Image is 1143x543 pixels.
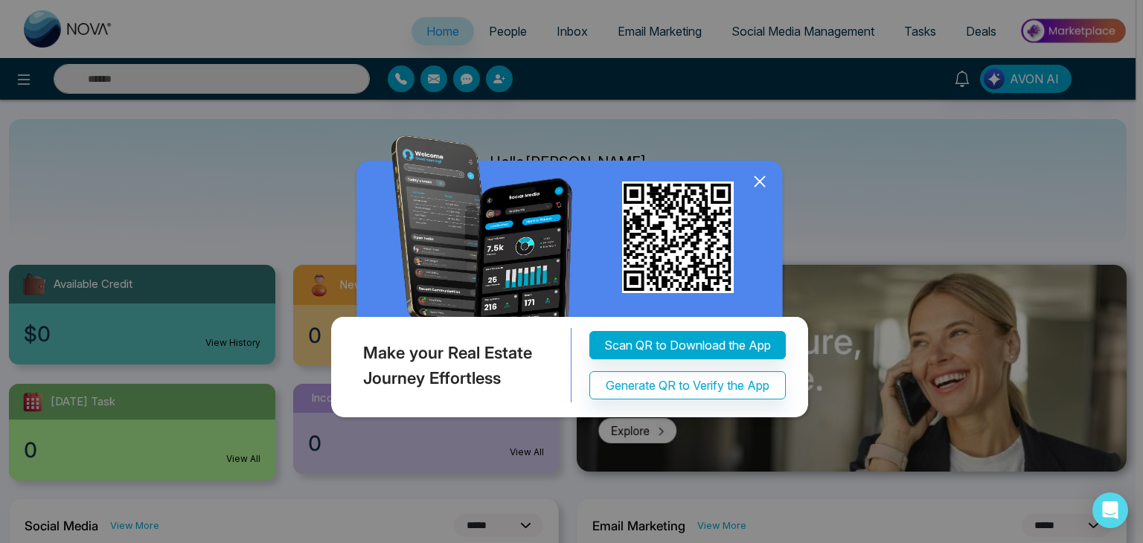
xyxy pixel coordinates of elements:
[589,372,786,400] button: Generate QR to Verify the App
[589,332,786,360] button: Scan QR to Download the App
[327,329,571,403] div: Make your Real Estate Journey Effortless
[1092,492,1128,528] div: Open Intercom Messenger
[327,135,816,425] img: QRModal
[622,181,734,293] img: qr_for_download_app.png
